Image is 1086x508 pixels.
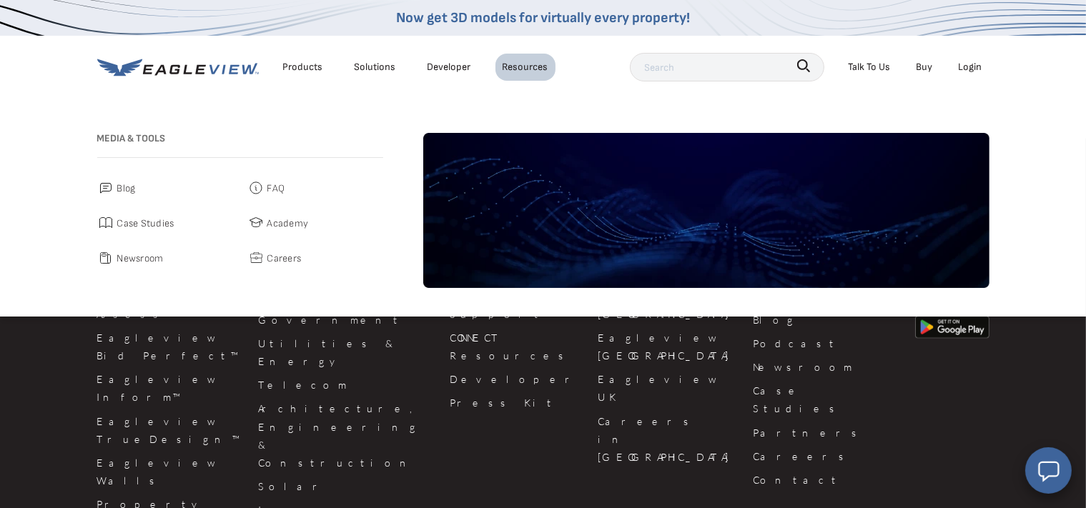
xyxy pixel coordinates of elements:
[258,399,433,472] a: Architecture, Engineering & Construction
[753,382,897,417] a: Case Studies
[450,370,581,388] a: Developer
[97,454,242,489] a: Eagleview Walls
[598,370,736,406] a: Eagleview UK
[959,58,982,76] div: Login
[917,58,933,76] a: Buy
[97,249,114,267] img: newsroom.svg
[267,214,309,232] span: Academy
[247,179,265,196] img: faq.svg
[97,370,242,406] a: Eagleview Inform™
[915,316,989,339] img: google-play-store_b9643a.png
[450,394,581,412] a: Press Kit
[355,58,396,76] div: Solutions
[753,471,897,489] a: Contact
[267,249,302,267] span: Careers
[97,329,242,364] a: Eagleview Bid Perfect™
[396,9,690,26] a: Now get 3D models for virtually every property!
[247,214,265,231] img: academy.svg
[753,358,897,376] a: Newsroom
[630,53,824,81] input: Search
[283,58,323,76] div: Products
[97,214,233,232] a: Case Studies
[97,133,383,145] h3: Media & Tools
[258,376,433,394] a: Telecom
[598,412,736,467] a: Careers in [GEOGRAPHIC_DATA]
[258,477,433,495] a: Solar
[97,179,233,197] a: Blog
[423,133,989,288] img: default-image.webp
[753,334,897,352] a: Podcast
[117,179,136,197] span: Blog
[117,249,164,267] span: Newsroom
[97,214,114,231] img: case_studies.svg
[753,311,897,329] a: Blog
[247,249,383,267] a: Careers
[258,334,433,370] a: Utilities & Energy
[97,179,114,196] img: blog.svg
[258,311,433,329] a: Government
[267,179,285,197] span: FAQ
[428,58,471,76] a: Developer
[247,249,265,267] img: careers.svg
[247,179,383,197] a: FAQ
[503,58,548,76] div: Resources
[97,412,242,448] a: Eagleview TrueDesign™
[849,58,891,76] div: Talk To Us
[450,329,581,364] a: CONNECT Resources
[97,249,233,267] a: Newsroom
[598,329,736,364] a: Eagleview [GEOGRAPHIC_DATA]
[753,424,897,442] a: Partners
[1025,447,1072,494] button: Open chat window
[117,214,174,232] span: Case Studies
[753,447,897,465] a: Careers
[247,214,383,232] a: Academy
